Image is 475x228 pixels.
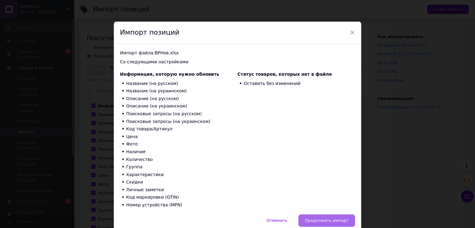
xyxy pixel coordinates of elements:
li: Группа [120,163,237,171]
span: Продолжить импорт [305,218,349,223]
li: Скидки [120,179,237,186]
li: Код товара/Артикул [120,125,237,133]
div: Со следующими настройками [120,59,355,65]
button: Отменить [260,214,294,227]
div: Импорт позиций [114,22,361,44]
li: Наличие [120,148,237,156]
li: Характеристики [120,171,237,179]
li: Поисковые запросы (на украинском) [120,118,237,125]
li: Поисковые запросы (на русском) [120,110,237,118]
button: Продолжить импорт [298,214,355,227]
li: Название (на украинском) [120,87,237,95]
li: Описание (на русском) [120,95,237,103]
li: Оставить без изменений [237,80,355,87]
span: Отменить [267,218,288,223]
li: Цена [120,133,237,141]
li: Количество [120,156,237,163]
span: × [349,27,355,38]
li: Описание (на украинском) [120,103,237,110]
span: Информация, которую нужно обновить [120,72,219,77]
div: Импорт файла: ВРНов.xlsx [120,50,355,56]
li: Название (на русском) [120,80,237,87]
li: Личные заметки [120,186,237,194]
li: Код маркировки (GTIN) [120,194,237,201]
span: Статус товаров, которых нет в файле [237,72,332,77]
li: Фото [120,141,237,148]
li: Номер устройства (MPN) [120,201,237,209]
